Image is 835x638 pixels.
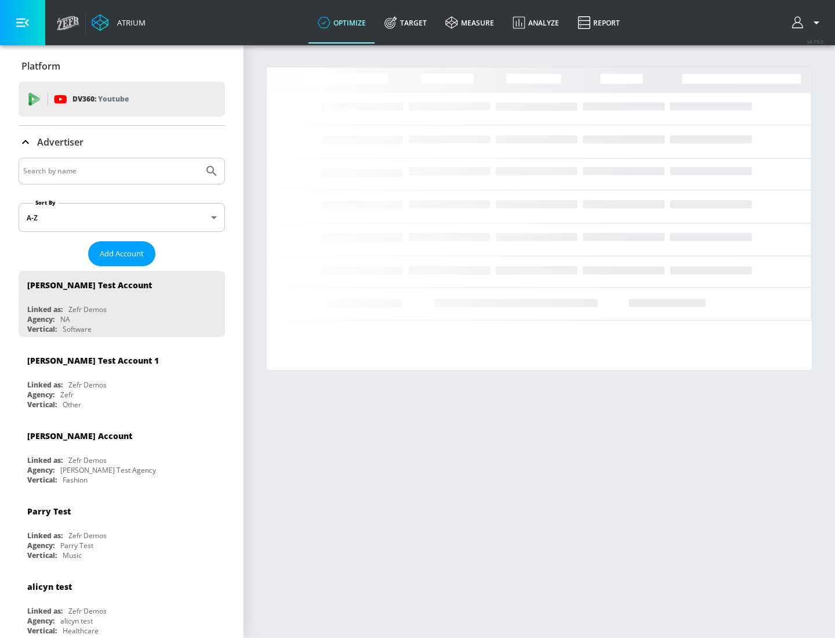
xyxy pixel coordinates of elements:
[19,422,225,488] div: [PERSON_NAME] AccountLinked as:Zefr DemosAgency:[PERSON_NAME] Test AgencyVertical:Fashion
[27,465,55,475] div: Agency:
[27,626,57,636] div: Vertical:
[60,465,156,475] div: [PERSON_NAME] Test Agency
[23,164,199,179] input: Search by name
[19,50,225,82] div: Platform
[63,550,82,560] div: Music
[19,346,225,412] div: [PERSON_NAME] Test Account 1Linked as:Zefr DemosAgency:ZefrVertical:Other
[19,203,225,232] div: A-Z
[63,400,81,409] div: Other
[98,93,129,105] p: Youtube
[68,455,107,465] div: Zefr Demos
[27,355,159,366] div: [PERSON_NAME] Test Account 1
[68,380,107,390] div: Zefr Demos
[27,455,63,465] div: Linked as:
[27,304,63,314] div: Linked as:
[37,136,83,148] p: Advertiser
[68,304,107,314] div: Zefr Demos
[308,2,375,43] a: optimize
[92,14,146,31] a: Atrium
[19,497,225,563] div: Parry TestLinked as:Zefr DemosAgency:Parry TestVertical:Music
[27,616,55,626] div: Agency:
[68,606,107,616] div: Zefr Demos
[27,430,132,441] div: [PERSON_NAME] Account
[60,541,93,550] div: Parry Test
[112,17,146,28] div: Atrium
[19,271,225,337] div: [PERSON_NAME] Test AccountLinked as:Zefr DemosAgency:NAVertical:Software
[27,550,57,560] div: Vertical:
[27,506,71,517] div: Parry Test
[60,314,70,324] div: NA
[27,400,57,409] div: Vertical:
[503,2,568,43] a: Analyze
[436,2,503,43] a: measure
[100,247,144,260] span: Add Account
[63,626,99,636] div: Healthcare
[568,2,629,43] a: Report
[60,390,74,400] div: Zefr
[375,2,436,43] a: Target
[27,531,63,541] div: Linked as:
[27,314,55,324] div: Agency:
[27,581,72,592] div: alicyn test
[72,93,129,106] p: DV360:
[19,126,225,158] div: Advertiser
[27,390,55,400] div: Agency:
[19,82,225,117] div: DV360: Youtube
[63,324,92,334] div: Software
[63,475,88,485] div: Fashion
[27,475,57,485] div: Vertical:
[27,541,55,550] div: Agency:
[27,606,63,616] div: Linked as:
[33,199,58,206] label: Sort By
[88,241,155,266] button: Add Account
[68,531,107,541] div: Zefr Demos
[21,60,60,72] p: Platform
[27,380,63,390] div: Linked as:
[27,324,57,334] div: Vertical:
[807,38,823,45] span: v 4.19.0
[60,616,93,626] div: alicyn test
[27,280,152,291] div: [PERSON_NAME] Test Account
